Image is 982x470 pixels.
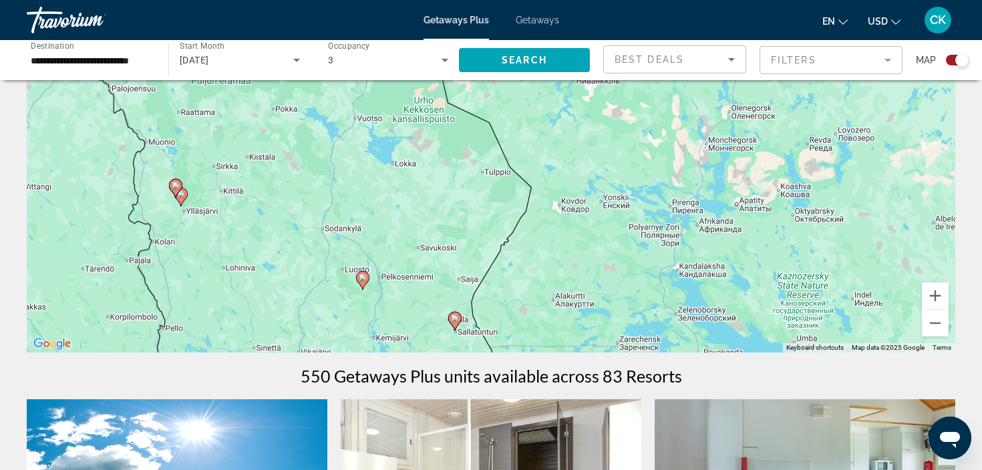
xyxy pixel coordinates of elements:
[516,15,559,25] a: Getaways
[822,11,848,31] button: Change language
[424,15,489,25] a: Getaways Plus
[30,335,74,352] a: Open this area in Google Maps (opens a new window)
[615,54,684,65] span: Best Deals
[27,3,160,37] a: Travorium
[929,417,971,459] iframe: Button to launch messaging window
[459,48,590,72] button: Search
[30,335,74,352] img: Google
[933,344,951,351] a: Terms (opens in new tab)
[31,41,74,50] span: Destination
[615,51,735,67] mat-select: Sort by
[868,11,901,31] button: Change currency
[922,310,949,336] button: Zoom out
[502,55,547,65] span: Search
[916,51,936,69] span: Map
[760,45,903,75] button: Filter
[301,366,682,386] h1: 550 Getaways Plus units available across 83 Resorts
[180,41,224,51] span: Start Month
[922,282,949,309] button: Zoom in
[822,16,835,27] span: en
[921,6,955,34] button: User Menu
[868,16,888,27] span: USD
[328,55,333,65] span: 3
[328,41,370,51] span: Occupancy
[786,343,844,352] button: Keyboard shortcuts
[930,13,946,27] span: CK
[852,344,925,351] span: Map data ©2025 Google
[180,55,209,65] span: [DATE]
